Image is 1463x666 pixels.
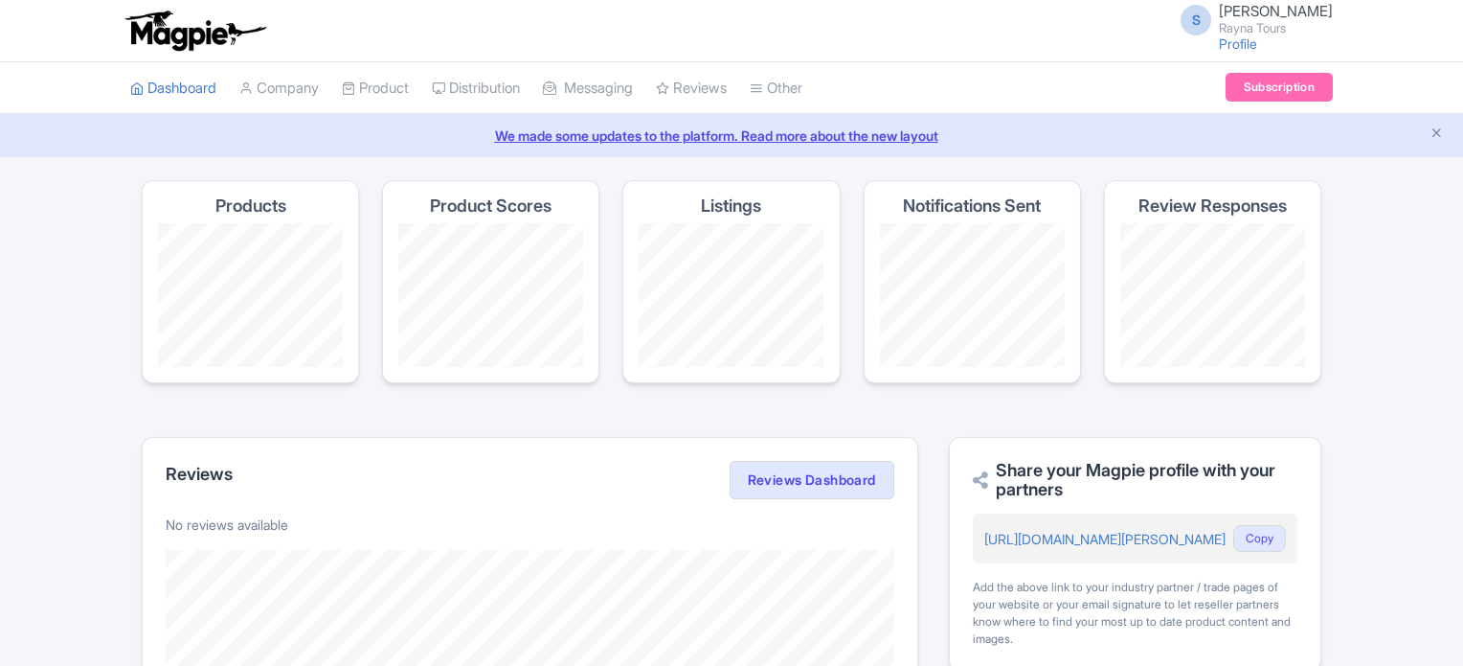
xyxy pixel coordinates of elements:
a: Product [342,62,409,115]
h2: Reviews [166,465,233,484]
a: Profile [1219,35,1257,52]
a: Company [239,62,319,115]
a: We made some updates to the platform. Read more about the new layout [11,126,1452,146]
a: Reviews Dashboard [730,461,894,499]
h2: Share your Magpie profile with your partners [973,461,1297,499]
a: Reviews [656,62,727,115]
a: Dashboard [130,62,216,115]
img: logo-ab69f6fb50320c5b225c76a69d11143b.png [121,10,269,52]
h4: Listings [701,196,761,216]
p: No reviews available [166,515,894,535]
div: Add the above link to your industry partner / trade pages of your website or your email signature... [973,579,1297,648]
a: Subscription [1226,73,1333,102]
button: Copy [1233,525,1286,552]
span: S [1181,5,1211,35]
a: Messaging [543,62,633,115]
a: Distribution [432,62,520,115]
a: [URL][DOMAIN_NAME][PERSON_NAME] [984,531,1226,547]
h4: Product Scores [430,196,551,216]
button: Close announcement [1429,124,1444,146]
h4: Review Responses [1138,196,1287,216]
span: [PERSON_NAME] [1219,2,1333,20]
a: Other [750,62,802,115]
small: Rayna Tours [1219,22,1333,34]
a: S [PERSON_NAME] Rayna Tours [1169,4,1333,34]
h4: Notifications Sent [903,196,1041,216]
h4: Products [215,196,286,216]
